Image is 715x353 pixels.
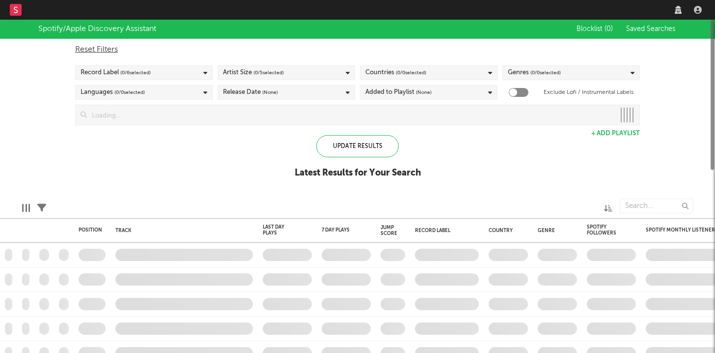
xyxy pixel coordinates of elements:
button: Saved Searches [623,25,677,33]
div: Filters [37,194,46,222]
span: ( 0 / 0 selected) [530,67,561,79]
button: + Add Playlist [591,130,640,137]
div: Record Label [81,67,151,79]
div: Position [79,227,102,233]
div: Artist Size [223,67,284,79]
div: Spotify/Apple Discovery Assistant [38,23,156,35]
span: Saved Searches [626,26,677,32]
div: Country [489,228,523,234]
div: Reset Filters [75,44,640,56]
div: Jump Score [381,225,397,236]
input: Search... [620,199,693,213]
div: Countries [365,67,426,79]
div: Languages [81,87,145,98]
span: (None) [262,87,278,98]
div: Spotify Followers [587,224,621,235]
span: ( 0 / 5 selected) [253,67,284,79]
div: Latest Results for Your Search [295,167,421,179]
div: Genres [508,67,561,79]
div: Record Label [415,228,474,234]
span: ( 0 / 6 selected) [120,67,151,79]
div: Track [115,228,248,234]
div: Edit Columns [22,194,30,222]
div: Genre [538,228,572,234]
span: Blocklist [577,26,613,32]
div: Release Date [223,87,278,98]
input: Loading... [87,105,615,125]
span: ( 0 / 0 selected) [396,67,426,79]
span: ( 0 / 0 selected) [114,87,145,98]
div: Last Day Plays [263,224,297,235]
span: (None) [416,87,432,98]
label: Exclude Lofi / Instrumental Labels [544,87,633,98]
div: 7 Day Plays [322,227,356,233]
div: Update Results [316,135,399,157]
div: Added to Playlist [365,87,432,98]
span: ( 0 ) [605,26,613,32]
